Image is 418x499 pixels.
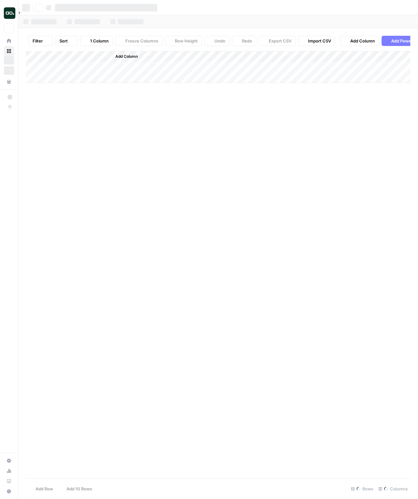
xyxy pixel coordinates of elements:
button: Add Column [107,52,140,61]
span: Freeze Columns [125,38,158,44]
span: Add 10 Rows [66,486,92,492]
span: Row Height [175,38,198,44]
a: Usage [4,466,14,476]
span: Import CSV [308,38,331,44]
div: Columns [376,484,410,494]
button: Export CSV [259,36,296,46]
button: Add Row [26,484,57,494]
span: 1 Column [90,38,109,44]
button: Filter [28,36,53,46]
button: Sort [55,36,78,46]
button: Row Height [165,36,202,46]
button: Redo [232,36,256,46]
img: AirOps Builders Logo [4,7,15,19]
span: Add Row [35,486,53,492]
span: Add Column [350,38,375,44]
button: Add Column [340,36,379,46]
a: Settings [4,456,14,466]
span: Undo [214,38,225,44]
a: Home [4,36,14,46]
span: Sort [59,38,68,44]
span: Export CSV [269,38,291,44]
span: Redo [242,38,252,44]
a: Learning Hub [4,476,14,486]
div: Rows [348,484,376,494]
a: Browse [4,46,14,56]
span: Filter [33,38,43,44]
button: Help + Support [4,486,14,496]
button: Import CSV [298,36,335,46]
span: Add Column [115,54,138,59]
button: Freeze Columns [115,36,162,46]
button: Workspace: AirOps Builders [4,5,14,21]
button: 1 Column [80,36,113,46]
button: Add 10 Rows [57,484,96,494]
button: Undo [205,36,229,46]
a: Your Data [4,77,14,87]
